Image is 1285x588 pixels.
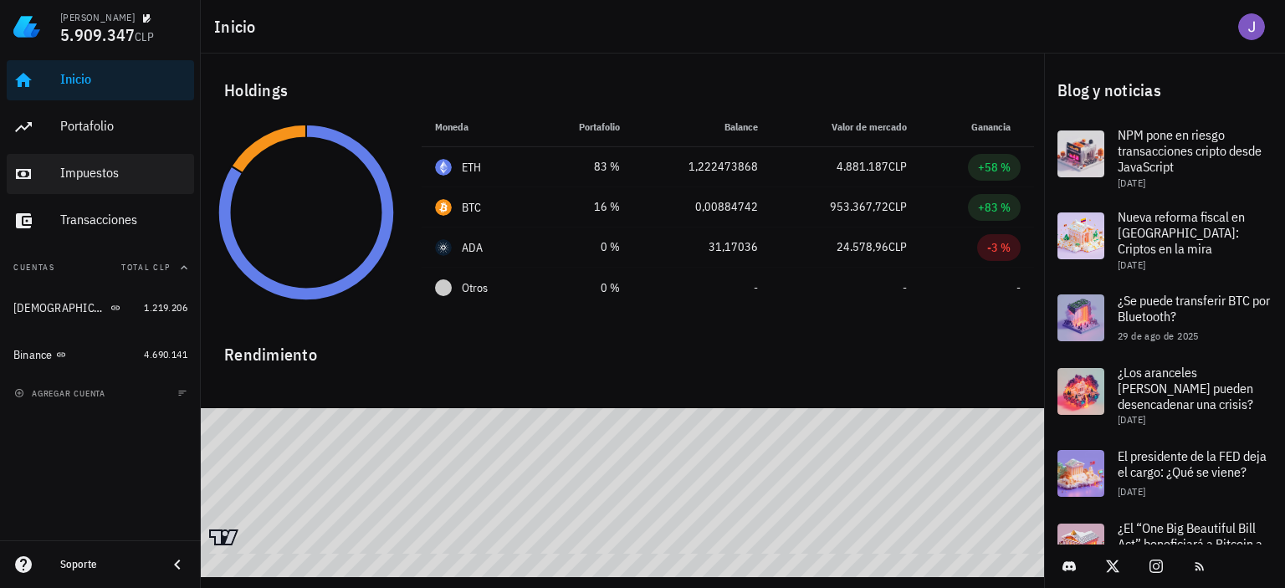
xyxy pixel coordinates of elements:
button: agregar cuenta [10,385,113,401]
div: Portafolio [60,118,187,134]
div: +83 % [978,199,1011,216]
div: 1,222473868 [647,158,758,176]
span: - [754,280,758,295]
div: 0 % [549,279,619,297]
a: Binance 4.690.141 [7,335,194,375]
a: [DEMOGRAPHIC_DATA] 1.219.206 [7,288,194,328]
span: El presidente de la FED deja el cargo: ¿Qué se viene? [1118,447,1267,480]
div: ADA-icon [435,239,452,256]
span: CLP [135,29,154,44]
span: 29 de ago de 2025 [1118,330,1199,342]
span: Ganancia [971,120,1021,133]
div: Soporte [60,558,154,571]
div: Blog y noticias [1044,64,1285,117]
a: Inicio [7,60,194,100]
span: 5.909.347 [60,23,135,46]
div: avatar [1238,13,1265,40]
a: Nueva reforma fiscal en [GEOGRAPHIC_DATA]: Criptos en la mira [DATE] [1044,199,1285,281]
a: ¿Los aranceles [PERSON_NAME] pueden desencadenar una crisis? [DATE] [1044,355,1285,437]
span: ¿Se puede transferir BTC por Bluetooth? [1118,292,1270,325]
span: 4.881.187 [837,159,888,174]
div: Transacciones [60,212,187,228]
th: Moneda [422,107,535,147]
th: Valor de mercado [771,107,920,147]
a: Impuestos [7,154,194,194]
th: Balance [633,107,771,147]
h1: Inicio [214,13,263,40]
div: 0,00884742 [647,198,758,216]
span: Otros [462,279,488,297]
a: ¿Se puede transferir BTC por Bluetooth? 29 de ago de 2025 [1044,281,1285,355]
span: ¿Los aranceles [PERSON_NAME] pueden desencadenar una crisis? [1118,364,1253,412]
div: +58 % [978,159,1011,176]
a: Transacciones [7,201,194,241]
span: [DATE] [1118,176,1145,189]
span: CLP [888,239,907,254]
span: 1.219.206 [144,301,187,314]
span: [DATE] [1118,258,1145,271]
span: [DATE] [1118,413,1145,426]
span: - [903,280,907,295]
div: 83 % [549,158,619,176]
div: ETH [462,159,482,176]
div: BTC [462,199,482,216]
span: Total CLP [121,262,171,273]
a: Portafolio [7,107,194,147]
div: 31,17036 [647,238,758,256]
span: agregar cuenta [18,388,105,399]
span: - [1016,280,1021,295]
div: BTC-icon [435,199,452,216]
span: 953.367,72 [830,199,888,214]
div: ETH-icon [435,159,452,176]
span: CLP [888,199,907,214]
div: Impuestos [60,165,187,181]
div: [DEMOGRAPHIC_DATA] [13,301,107,315]
div: ADA [462,239,484,256]
span: 24.578,96 [837,239,888,254]
div: Binance [13,348,53,362]
a: NPM pone en riesgo transacciones cripto desde JavaScript [DATE] [1044,117,1285,199]
button: CuentasTotal CLP [7,248,194,288]
span: 4.690.141 [144,348,187,360]
div: 0 % [549,238,619,256]
div: -3 % [987,239,1011,256]
span: NPM pone en riesgo transacciones cripto desde JavaScript [1118,126,1262,175]
span: Nueva reforma fiscal en [GEOGRAPHIC_DATA]: Criptos en la mira [1118,208,1245,257]
div: Rendimiento [211,328,1034,368]
th: Portafolio [535,107,632,147]
div: Holdings [211,64,1034,117]
a: Charting by TradingView [209,529,238,545]
div: Inicio [60,71,187,87]
img: LedgiFi [13,13,40,40]
a: El presidente de la FED deja el cargo: ¿Qué se viene? [DATE] [1044,437,1285,510]
div: 16 % [549,198,619,216]
div: [PERSON_NAME] [60,11,135,24]
span: CLP [888,159,907,174]
span: [DATE] [1118,485,1145,498]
